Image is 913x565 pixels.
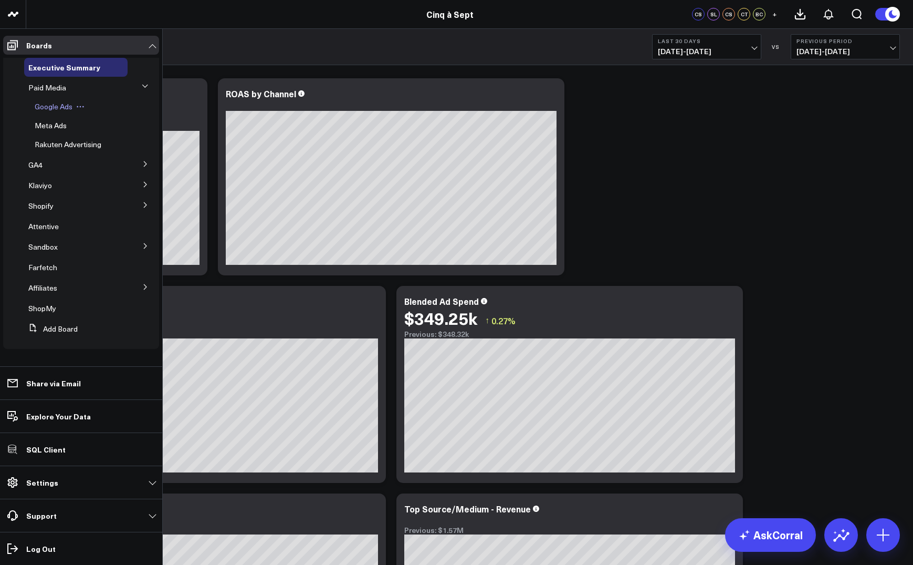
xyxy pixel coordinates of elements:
span: Google Ads [35,101,72,111]
span: + [772,11,777,18]
a: Sandbox [28,243,58,251]
div: BC [753,8,765,20]
div: CS [722,8,735,20]
p: Share via Email [26,379,81,387]
div: CS [692,8,705,20]
div: Previous: 3.08k [47,330,378,338]
div: ROAS by Channel [226,88,296,99]
span: ↑ [485,314,489,327]
span: Shopify [28,201,54,211]
span: Klaviyo [28,180,52,190]
div: Top Source/Medium - Revenue [404,503,531,515]
b: Previous Period [796,38,894,44]
div: SL [707,8,720,20]
p: Boards [26,41,52,49]
p: Settings [26,478,58,487]
p: Support [26,511,57,520]
a: ShopMy [28,304,56,313]
p: SQL Client [26,445,66,454]
span: 0.27% [491,315,516,326]
span: Affiliates [28,283,57,293]
a: Paid Media [28,84,66,92]
a: Affiliates [28,284,57,292]
a: Google Ads [35,102,72,111]
a: Klaviyo [28,181,52,190]
button: Add Board [24,320,78,338]
span: Meta Ads [35,120,67,130]
a: Executive Summary [28,63,100,71]
b: Last 30 Days [658,38,755,44]
span: Rakuten Advertising [35,139,101,149]
div: VS [767,44,785,50]
span: [DATE] - [DATE] [796,47,894,56]
div: Previous: $348.32k [404,330,735,338]
p: Explore Your Data [26,412,91,420]
span: ShopMy [28,303,56,313]
div: Previous: $1.57M [404,526,735,535]
button: Previous Period[DATE]-[DATE] [791,34,900,59]
a: Cinq à Sept [426,8,474,20]
span: Attentive [28,221,59,231]
a: GA4 [28,161,43,169]
a: Attentive [28,222,59,231]
a: AskCorral [725,518,816,552]
div: CT [738,8,750,20]
a: Log Out [3,539,159,558]
div: Previous: $1.57M [47,526,378,535]
a: Meta Ads [35,121,67,130]
span: [DATE] - [DATE] [658,47,755,56]
span: Sandbox [28,242,58,252]
p: Log Out [26,545,56,553]
span: GA4 [28,160,43,170]
a: Farfetch [28,263,57,272]
span: Paid Media [28,83,66,93]
a: Rakuten Advertising [35,140,101,149]
div: $349.25k [404,309,477,327]
button: + [768,8,781,20]
button: Last 30 Days[DATE]-[DATE] [652,34,761,59]
div: Blended Ad Spend [404,295,479,307]
span: Farfetch [28,262,57,272]
a: SQL Client [3,440,159,459]
span: Executive Summary [28,62,100,73]
a: Shopify [28,202,54,210]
